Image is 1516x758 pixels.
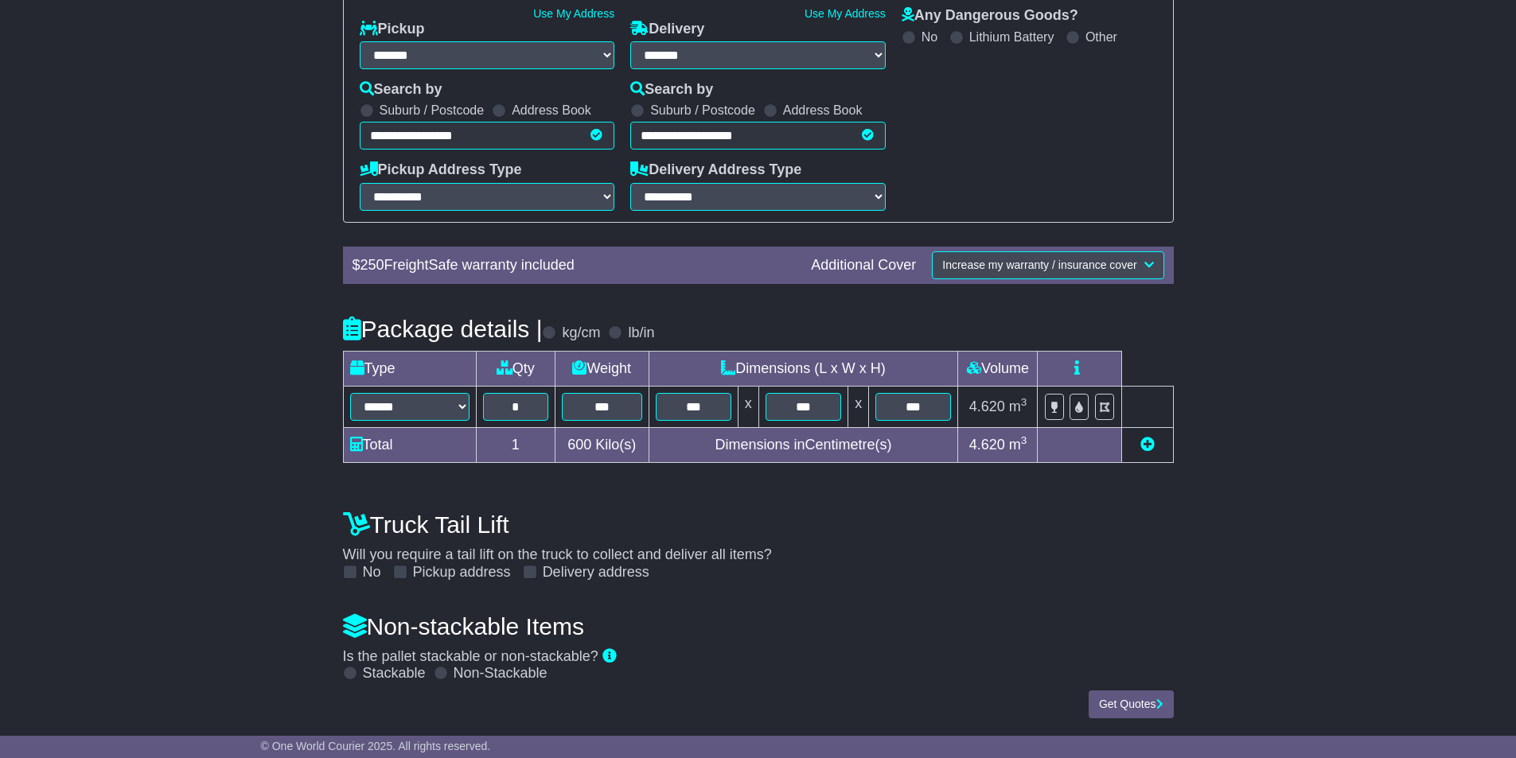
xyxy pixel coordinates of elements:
[958,351,1038,386] td: Volume
[628,325,654,342] label: lb/in
[454,665,548,682] label: Non-Stackable
[922,29,937,45] label: No
[1085,29,1117,45] label: Other
[476,351,555,386] td: Qty
[969,29,1054,45] label: Lithium Battery
[783,103,863,118] label: Address Book
[650,103,755,118] label: Suburb / Postcode
[630,161,801,179] label: Delivery Address Type
[649,351,958,386] td: Dimensions (L x W x H)
[969,398,1005,414] span: 4.620
[1009,398,1027,414] span: m
[932,251,1163,279] button: Increase my warranty / insurance cover
[543,564,649,581] label: Delivery address
[343,427,476,462] td: Total
[567,437,591,453] span: 600
[848,386,869,427] td: x
[343,511,1174,538] h4: Truck Tail Lift
[533,7,614,20] a: Use My Address
[630,81,713,99] label: Search by
[1021,396,1027,408] sup: 3
[630,21,704,38] label: Delivery
[555,351,649,386] td: Weight
[360,21,425,38] label: Pickup
[1021,434,1027,446] sup: 3
[343,351,476,386] td: Type
[363,564,381,581] label: No
[1089,690,1174,718] button: Get Quotes
[649,427,958,462] td: Dimensions in Centimetre(s)
[360,81,442,99] label: Search by
[360,257,384,273] span: 250
[942,258,1136,271] span: Increase my warranty / insurance cover
[360,161,522,179] label: Pickup Address Type
[335,503,1182,581] div: Will you require a tail lift on the truck to collect and deliver all items?
[413,564,511,581] label: Pickup address
[562,325,600,342] label: kg/cm
[380,103,485,118] label: Suburb / Postcode
[345,257,804,274] div: $ FreightSafe warranty included
[738,386,758,427] td: x
[363,665,426,682] label: Stackable
[803,257,924,274] div: Additional Cover
[1009,437,1027,453] span: m
[805,7,886,20] a: Use My Address
[902,7,1078,25] label: Any Dangerous Goods?
[555,427,649,462] td: Kilo(s)
[343,613,1174,639] h4: Non-stackable Items
[1140,437,1155,453] a: Add new item
[512,103,591,118] label: Address Book
[476,427,555,462] td: 1
[343,648,598,664] span: Is the pallet stackable or non-stackable?
[261,740,491,752] span: © One World Courier 2025. All rights reserved.
[343,316,543,342] h4: Package details |
[969,437,1005,453] span: 4.620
